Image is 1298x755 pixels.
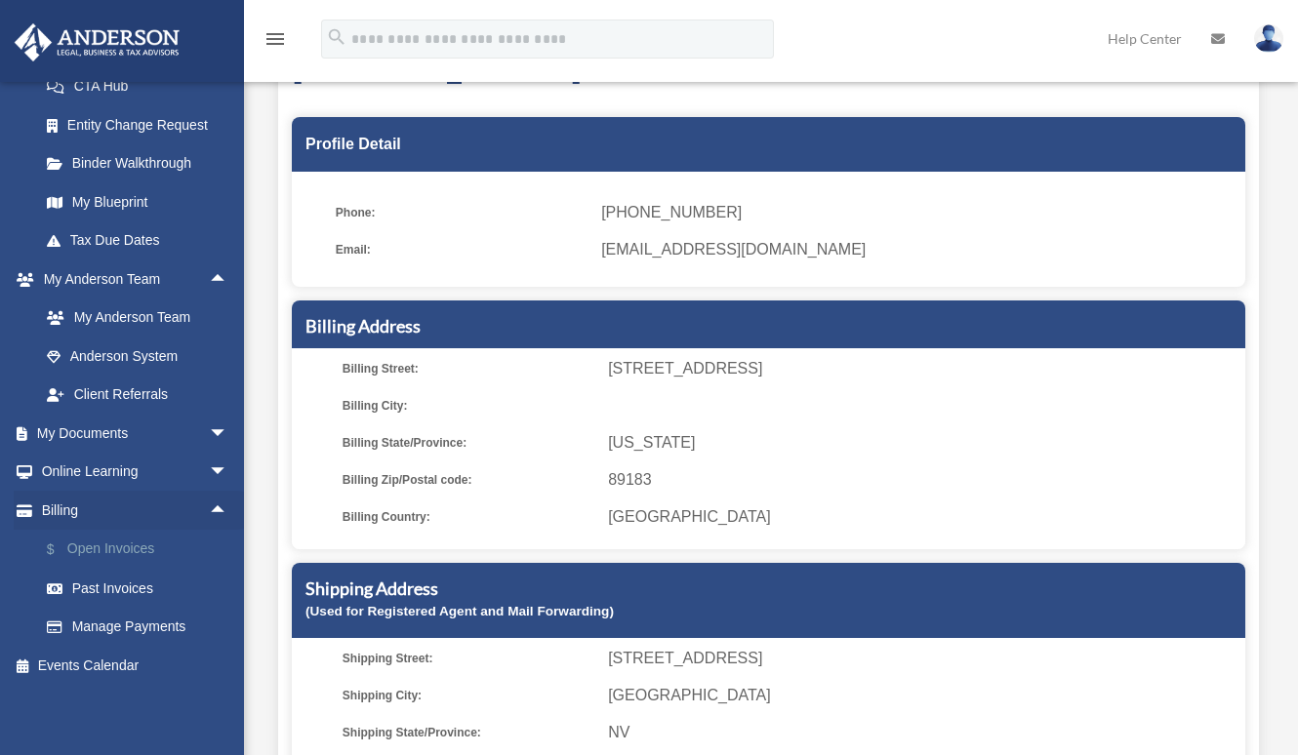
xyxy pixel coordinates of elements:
span: Billing Country: [343,503,594,531]
a: Billingarrow_drop_up [14,491,258,530]
a: My Blueprint [27,182,258,221]
a: Client Referrals [27,376,258,415]
span: arrow_drop_down [209,414,248,454]
a: Manage Payments [27,608,258,647]
a: My Anderson Team [27,298,258,338]
div: Profile Detail [292,117,1245,172]
span: $ [58,537,67,562]
i: search [326,26,347,48]
a: My Anderson Teamarrow_drop_up [14,259,258,298]
span: arrow_drop_up [209,491,248,531]
span: [STREET_ADDRESS] [608,645,1238,672]
span: [GEOGRAPHIC_DATA] [608,503,1238,531]
span: Billing City: [343,392,594,419]
a: Tax Due Dates [27,221,258,260]
span: 89183 [608,466,1238,494]
a: Past Invoices [27,569,258,608]
span: arrow_drop_up [209,259,248,299]
a: Binder Walkthrough [27,144,258,183]
span: Shipping Street: [343,645,594,672]
span: [PHONE_NUMBER] [601,199,1232,226]
a: menu [264,34,287,51]
a: My Documentsarrow_drop_down [14,414,258,453]
span: [STREET_ADDRESS] [608,355,1238,382]
a: Online Learningarrow_drop_down [14,453,258,492]
img: User Pic [1254,24,1283,53]
span: Shipping State/Province: [343,719,594,746]
span: [US_STATE] [608,429,1238,457]
span: [GEOGRAPHIC_DATA] [608,682,1238,709]
a: Events Calendar [14,646,258,685]
i: menu [264,27,287,51]
span: [EMAIL_ADDRESS][DOMAIN_NAME] [601,236,1232,263]
a: Entity Change Request [27,105,258,144]
span: arrow_drop_down [209,453,248,493]
span: Email: [336,236,588,263]
a: Anderson System [27,337,258,376]
small: (Used for Registered Agent and Mail Forwarding) [305,604,614,618]
a: CTA Hub [27,67,258,106]
a: $Open Invoices [27,530,258,570]
h5: Billing Address [305,314,1232,338]
h5: Shipping Address [305,576,1232,601]
span: Billing State/Province: [343,429,594,457]
span: Billing Zip/Postal code: [343,466,594,494]
span: NV [608,719,1238,746]
span: Phone: [336,199,588,226]
span: Billing Street: [343,355,594,382]
img: Anderson Advisors Platinum Portal [9,23,185,61]
span: Shipping City: [343,682,594,709]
